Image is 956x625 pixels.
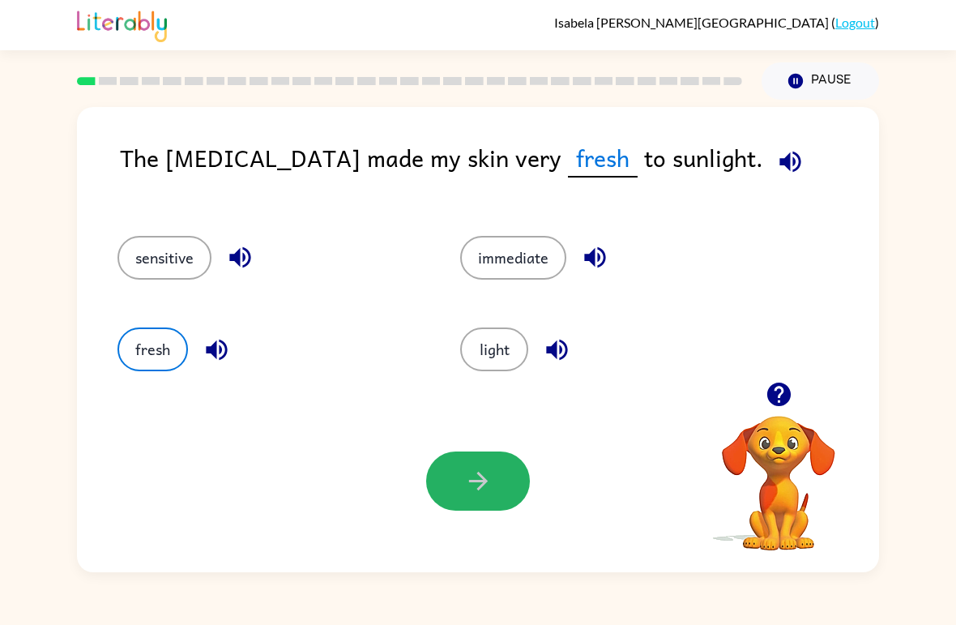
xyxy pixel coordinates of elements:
span: Isabela [PERSON_NAME][GEOGRAPHIC_DATA] [554,15,831,30]
span: fresh [568,139,638,178]
button: sensitive [117,236,211,280]
button: fresh [117,327,188,371]
div: The [MEDICAL_DATA] made my skin very to sunlight. [120,139,879,203]
video: Your browser must support playing .mp4 files to use Literably. Please try using another browser. [698,391,860,553]
button: Pause [762,62,879,100]
button: immediate [460,236,566,280]
div: ( ) [554,15,879,30]
a: Logout [835,15,875,30]
button: light [460,327,528,371]
img: Literably [77,6,167,42]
